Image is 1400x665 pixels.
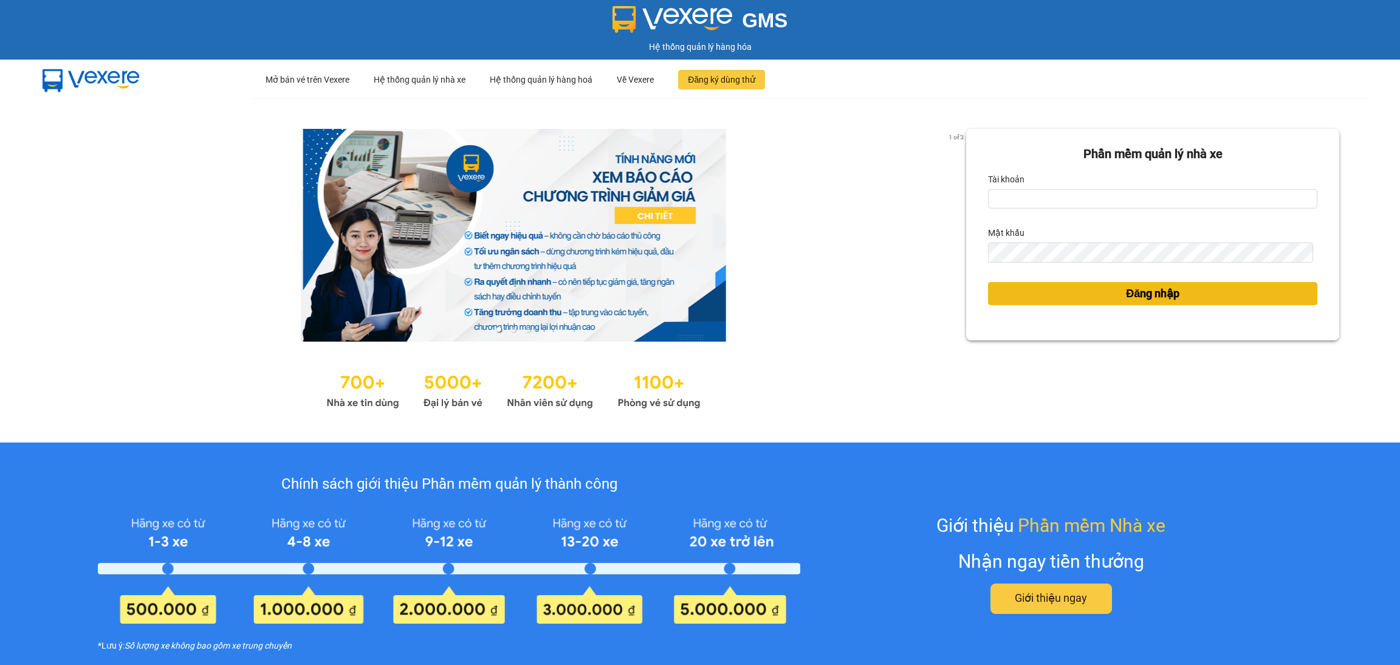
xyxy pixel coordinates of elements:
[612,6,733,33] img: logo 2
[125,639,292,652] i: Số lượng xe không bao gồm xe trung chuyển
[988,189,1317,208] input: Tài khoản
[98,473,800,496] div: Chính sách giới thiệu Phần mềm quản lý thành công
[98,639,800,652] div: *Lưu ý:
[988,223,1024,243] label: Mật khẩu
[958,547,1144,576] div: Nhận ngay tiền thưởng
[1015,590,1087,607] span: Giới thiệu ngay
[949,129,966,342] button: next slide / item
[988,145,1317,164] div: Phần mềm quản lý nhà xe
[61,129,78,342] button: previous slide / item
[1126,285,1179,302] span: Đăng nhập
[326,366,701,412] img: Statistics.png
[511,327,516,332] li: slide item 2
[612,18,788,28] a: GMS
[526,327,530,332] li: slide item 3
[374,60,465,99] div: Hệ thống quản lý nhà xe
[988,282,1317,305] button: Đăng nhập
[688,73,755,86] span: Đăng ký dùng thử
[988,243,1313,262] input: Mật khẩu
[945,129,966,145] p: 1 of 3
[490,60,592,99] div: Hệ thống quản lý hàng hoá
[742,9,787,32] span: GMS
[936,511,1165,540] div: Giới thiệu
[617,60,654,99] div: Về Vexere
[678,70,765,89] button: Đăng ký dùng thử
[496,327,501,332] li: slide item 1
[98,511,800,624] img: policy-intruduce-detail.png
[3,40,1397,53] div: Hệ thống quản lý hàng hóa
[266,60,349,99] div: Mở bán vé trên Vexere
[30,60,152,100] img: mbUUG5Q.png
[988,170,1024,189] label: Tài khoản
[1018,511,1165,540] span: Phần mềm Nhà xe
[990,584,1112,614] button: Giới thiệu ngay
